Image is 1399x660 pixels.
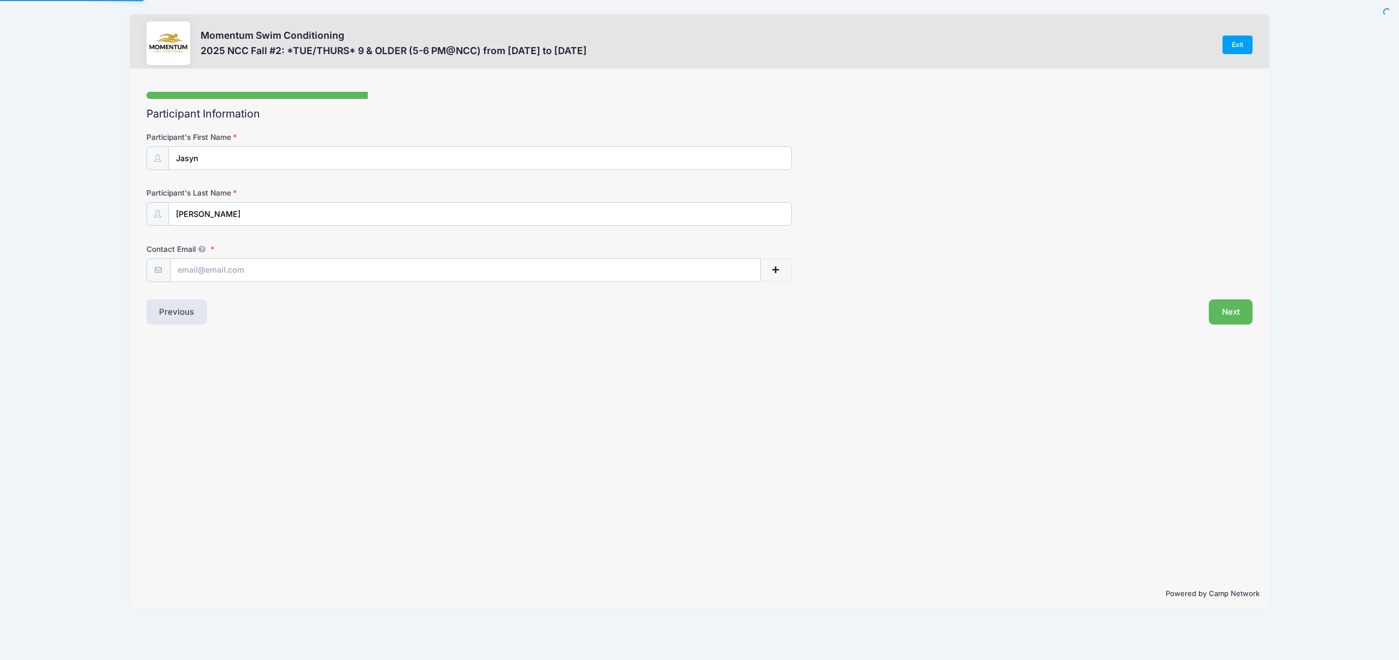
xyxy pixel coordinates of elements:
input: email@email.com [170,258,761,282]
button: Next [1209,299,1253,325]
span: We will send confirmations, payment reminders, and custom email messages to each address listed. ... [196,245,209,254]
input: Participant's First Name [168,146,792,170]
h2: Participant Information [146,108,1253,120]
a: Exit [1222,36,1253,54]
button: Previous [146,299,208,325]
input: Participant's Last Name [168,202,792,226]
label: Participant's First Name [146,132,515,143]
h3: Momentum Swim Conditioning [201,30,587,41]
label: Participant's Last Name [146,187,515,198]
label: Contact Email [146,244,515,255]
h3: 2025 NCC Fall #2: *TUE/THURS* 9 & OLDER (5-6 PM@NCC) from [DATE] to [DATE] [201,45,587,56]
p: Powered by Camp Network [139,588,1260,599]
